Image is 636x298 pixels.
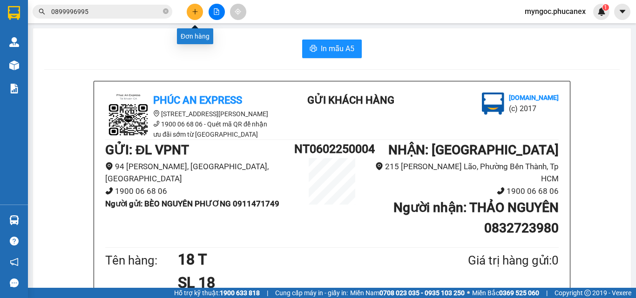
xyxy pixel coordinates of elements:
[370,185,559,198] li: 1900 06 68 06
[482,93,504,115] img: logo.jpg
[105,160,294,185] li: 94 [PERSON_NAME], [GEOGRAPHIC_DATA], [GEOGRAPHIC_DATA]
[310,45,317,53] span: printer
[105,251,178,270] div: Tên hàng:
[105,119,273,139] li: 1900 06 68 06 - Quét mã QR để nhận ưu đãi sớm từ [GEOGRAPHIC_DATA]
[153,120,160,127] span: phone
[230,4,246,20] button: aim
[187,4,203,20] button: plus
[213,8,220,15] span: file-add
[153,110,160,117] span: environment
[379,289,465,297] strong: 0708 023 035 - 0935 103 250
[509,103,559,114] li: (c) 2017
[604,4,607,11] span: 1
[467,291,470,295] span: ⚪️
[153,94,242,106] b: Phúc An Express
[163,7,169,16] span: close-circle
[614,4,630,20] button: caret-down
[105,93,152,139] img: logo.jpg
[321,43,354,54] span: In mẫu A5
[597,7,606,16] img: icon-new-feature
[105,187,113,195] span: phone
[9,215,19,225] img: warehouse-icon
[302,40,362,58] button: printerIn mẫu A5
[51,7,161,17] input: Tìm tên, số ĐT hoặc mã đơn
[499,289,539,297] strong: 0369 525 060
[174,288,260,298] span: Hỗ trợ kỹ thuật:
[497,187,505,195] span: phone
[517,6,593,17] span: myngoc.phucanex
[235,8,241,15] span: aim
[192,8,198,15] span: plus
[267,288,268,298] span: |
[602,4,609,11] sup: 1
[546,288,548,298] span: |
[294,140,370,158] h1: NT0602250004
[388,142,559,158] b: NHẬN : [GEOGRAPHIC_DATA]
[9,60,19,70] img: warehouse-icon
[509,94,559,101] b: [DOMAIN_NAME]
[370,160,559,185] li: 215 [PERSON_NAME] Lão, Phường Bến Thành, Tp HCM
[163,8,169,14] span: close-circle
[275,288,348,298] span: Cung cấp máy in - giấy in:
[307,94,394,106] b: Gửi khách hàng
[9,37,19,47] img: warehouse-icon
[10,258,19,266] span: notification
[618,7,627,16] span: caret-down
[9,84,19,93] img: solution-icon
[10,237,19,245] span: question-circle
[375,162,383,170] span: environment
[10,278,19,287] span: message
[393,200,559,236] b: Người nhận : THẢO NGUYÊN 0832723980
[220,289,260,297] strong: 1900 633 818
[178,248,423,271] h1: 18 T
[584,290,591,296] span: copyright
[105,185,294,198] li: 1900 06 68 06
[105,199,279,208] b: Người gửi : BÈO NGUYÊN PHƯƠNG 0911471749
[472,288,539,298] span: Miền Bắc
[105,162,113,170] span: environment
[8,6,20,20] img: logo-vxr
[105,142,189,158] b: GỬI : ĐL VPNT
[105,109,273,119] li: [STREET_ADDRESS][PERSON_NAME]
[209,4,225,20] button: file-add
[39,8,45,15] span: search
[350,288,465,298] span: Miền Nam
[178,271,423,294] h1: SL 18
[423,251,559,270] div: Giá trị hàng gửi: 0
